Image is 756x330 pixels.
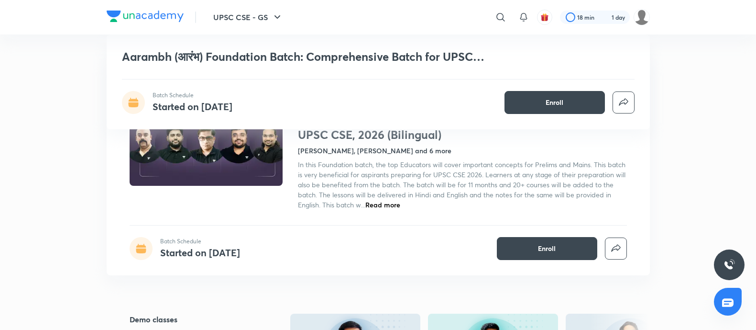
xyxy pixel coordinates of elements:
h1: Aarambh (आरंभ) Foundation Batch: Comprehensive Batch for UPSC CSE, 2026 (Bilingual) [122,50,496,64]
img: ttu [723,259,735,271]
button: avatar [537,10,552,25]
img: Thumbnail [128,99,284,187]
h4: Started on [DATE] [153,100,232,113]
span: In this Foundation batch, the top Educators will cover important concepts for Prelims and Mains. ... [298,160,625,209]
p: Batch Schedule [160,237,240,246]
a: Company Logo [107,11,184,24]
h4: [PERSON_NAME], [PERSON_NAME] and 6 more [298,146,451,156]
span: Read more [365,200,400,209]
p: Batch Schedule [153,91,232,100]
img: avatar [540,13,549,22]
button: Enroll [497,237,597,260]
span: Enroll [546,98,563,107]
h1: Aarambh (आरंभ) Foundation Batch: Comprehensive Batch for UPSC CSE, 2026 (Bilingual) [298,114,627,142]
h5: Demo classes [130,314,260,325]
button: Enroll [504,91,605,114]
span: Enroll [538,244,556,253]
h4: Started on [DATE] [160,246,240,259]
img: Piali K [634,9,650,25]
button: UPSC CSE - GS [208,8,289,27]
img: Company Logo [107,11,184,22]
img: streak [600,12,610,22]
